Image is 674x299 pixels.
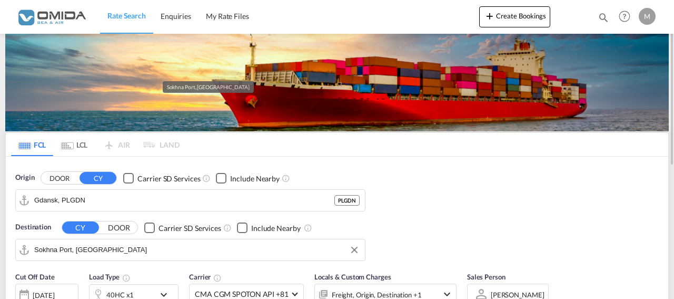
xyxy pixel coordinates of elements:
[216,172,280,184] md-checkbox: Checkbox No Ink
[122,274,131,282] md-icon: icon-information-outline
[167,81,250,93] div: Sokhna Port, [GEOGRAPHIC_DATA]
[89,273,131,281] span: Load Type
[53,133,95,156] md-tab-item: LCL
[223,224,232,232] md-icon: Unchecked: Search for CY (Container Yard) services for all selected carriers.Checked : Search for...
[15,273,55,281] span: Cut Off Date
[5,34,669,131] img: LCL+%26+FCL+BACKGROUND.png
[62,221,99,234] button: CY
[158,223,221,234] div: Carrier SD Services
[304,224,312,232] md-icon: Unchecked: Ignores neighbouring ports when fetching rates.Checked : Includes neighbouring ports w...
[237,222,301,233] md-checkbox: Checkbox No Ink
[598,12,609,23] md-icon: icon-magnify
[80,172,116,184] button: CY
[598,12,609,27] div: icon-magnify
[161,12,191,21] span: Enquiries
[230,173,280,184] div: Include Nearby
[491,291,544,299] div: [PERSON_NAME]
[202,174,211,182] md-icon: Unchecked: Search for CY (Container Yard) services for all selected carriers.Checked : Search for...
[467,273,506,281] span: Sales Person
[639,8,656,25] div: M
[15,172,34,183] span: Origin
[41,172,78,184] button: DOOR
[11,133,180,156] md-pagination-wrapper: Use the left and right arrow keys to navigate between tabs
[314,273,391,281] span: Locals & Custom Charges
[16,5,87,28] img: 459c566038e111ed959c4fc4f0a4b274.png
[616,7,633,25] span: Help
[206,12,249,21] span: My Rate Files
[16,239,365,261] md-input-container: Sokhna Port, EGSOK
[189,273,222,281] span: Carrier
[123,172,200,184] md-checkbox: Checkbox No Ink
[346,242,362,258] button: Clear Input
[15,222,51,233] span: Destination
[101,221,137,234] button: DOOR
[479,6,550,27] button: icon-plus 400-fgCreate Bookings
[616,7,639,26] div: Help
[16,190,365,211] md-input-container: Gdansk, PLGDN
[483,9,496,22] md-icon: icon-plus 400-fg
[282,174,290,182] md-icon: Unchecked: Ignores neighbouring ports when fetching rates.Checked : Includes neighbouring ports w...
[11,133,53,156] md-tab-item: FCL
[137,173,200,184] div: Carrier SD Services
[144,222,221,233] md-checkbox: Checkbox No Ink
[334,195,360,206] div: PLGDN
[34,242,360,258] input: Search by Port
[251,223,301,234] div: Include Nearby
[107,11,146,20] span: Rate Search
[34,192,334,208] input: Search by Port
[213,274,222,282] md-icon: The selected Trucker/Carrierwill be displayed in the rate results If the rates are from another f...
